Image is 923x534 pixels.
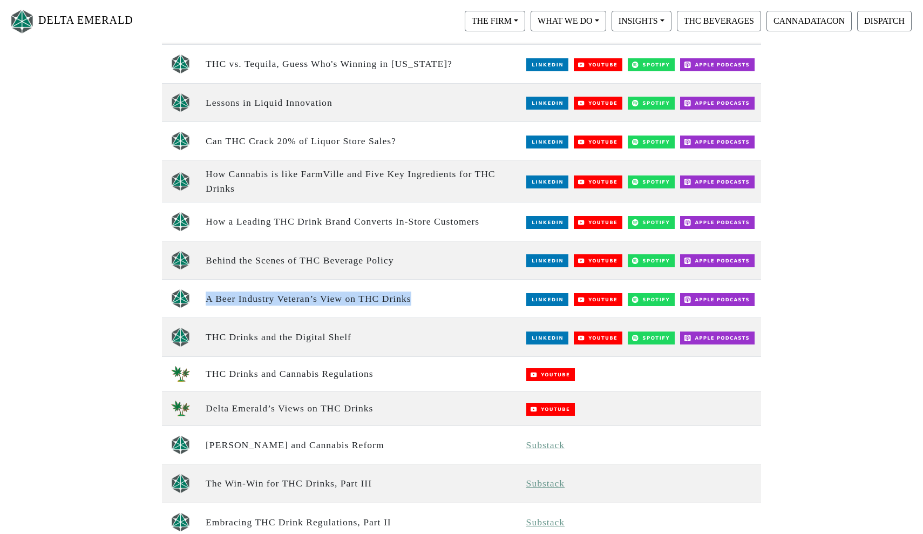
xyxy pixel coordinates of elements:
img: YouTube [574,293,623,306]
img: cannadatacon logo [171,401,190,416]
img: Spotify [628,254,675,267]
img: LinkedIn [526,175,568,188]
img: LinkedIn [526,216,568,229]
img: Spotify [628,216,675,229]
td: Delta Emerald’s Views on THC Drinks [199,391,520,425]
img: LinkedIn [526,136,568,148]
img: YouTube [526,403,575,416]
img: Apple Podcasts [680,254,755,267]
img: YouTube [574,175,623,188]
img: Apple Podcasts [680,332,755,344]
td: THC Drinks and the Digital Shelf [199,318,520,356]
td: THC vs. Tequila, Guess Who's Winning in [US_STATE]? [199,45,520,83]
img: LinkedIn [526,254,568,267]
td: Behind the Scenes of THC Beverage Policy [199,241,520,279]
td: [PERSON_NAME] and Cannabis Reform [199,426,520,464]
img: dispatch logo [171,512,190,532]
img: LinkedIn [526,97,568,110]
img: YouTube [574,58,623,71]
img: YouTube [574,136,623,148]
img: dispatch logo [171,435,190,455]
td: Lessons in Liquid Innovation [199,83,520,121]
img: Spotify [628,58,675,71]
img: unscripted logo [171,131,190,151]
img: YouTube [574,97,623,110]
img: Apple Podcasts [680,97,755,110]
button: CANNADATACON [766,11,852,31]
button: INSIGHTS [612,11,671,31]
a: Substack [526,517,565,528]
a: DISPATCH [854,16,914,25]
img: LinkedIn [526,293,568,306]
img: Logo [9,7,36,36]
a: Substack [526,478,565,489]
img: unscripted logo [171,54,190,73]
td: Can THC Crack 20% of Liquor Store Sales? [199,122,520,160]
img: Spotify [628,136,675,148]
td: The Win-Win for THC Drinks, Part III [199,464,520,503]
a: DELTA EMERALD [9,4,133,38]
img: YouTube [574,332,623,344]
img: unscripted logo [171,251,190,270]
button: WHAT WE DO [531,11,606,31]
img: unscripted logo [171,172,190,191]
img: LinkedIn [526,332,568,344]
img: Spotify [628,332,675,344]
img: Apple Podcasts [680,293,755,306]
img: LinkedIn [526,58,568,71]
img: Spotify [628,293,675,306]
img: unscripted logo [171,93,190,112]
td: THC Drinks and Cannabis Regulations [199,356,520,391]
img: YouTube [574,216,623,229]
a: THC BEVERAGES [674,16,764,25]
button: THC BEVERAGES [677,11,761,31]
button: DISPATCH [857,11,912,31]
img: Spotify [628,175,675,188]
td: How a Leading THC Drink Brand Converts In-Store Customers [199,202,520,241]
img: cannadatacon logo [171,366,190,382]
a: CANNADATACON [764,16,854,25]
td: How Cannabis is like FarmVille and Five Key Ingredients for THC Drinks [199,160,520,202]
img: Apple Podcasts [680,58,755,71]
td: A Beer Industry Veteran’s View on THC Drinks [199,279,520,317]
img: Apple Podcasts [680,216,755,229]
img: Spotify [628,97,675,110]
img: Apple Podcasts [680,136,755,148]
img: dispatch logo [171,474,190,493]
a: Substack [526,440,565,450]
img: Apple Podcasts [680,175,755,188]
img: YouTube [574,254,623,267]
img: YouTube [526,368,575,381]
button: THE FIRM [465,11,525,31]
img: unscripted logo [171,212,190,231]
img: unscripted logo [171,289,190,308]
img: unscripted logo [171,327,190,347]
